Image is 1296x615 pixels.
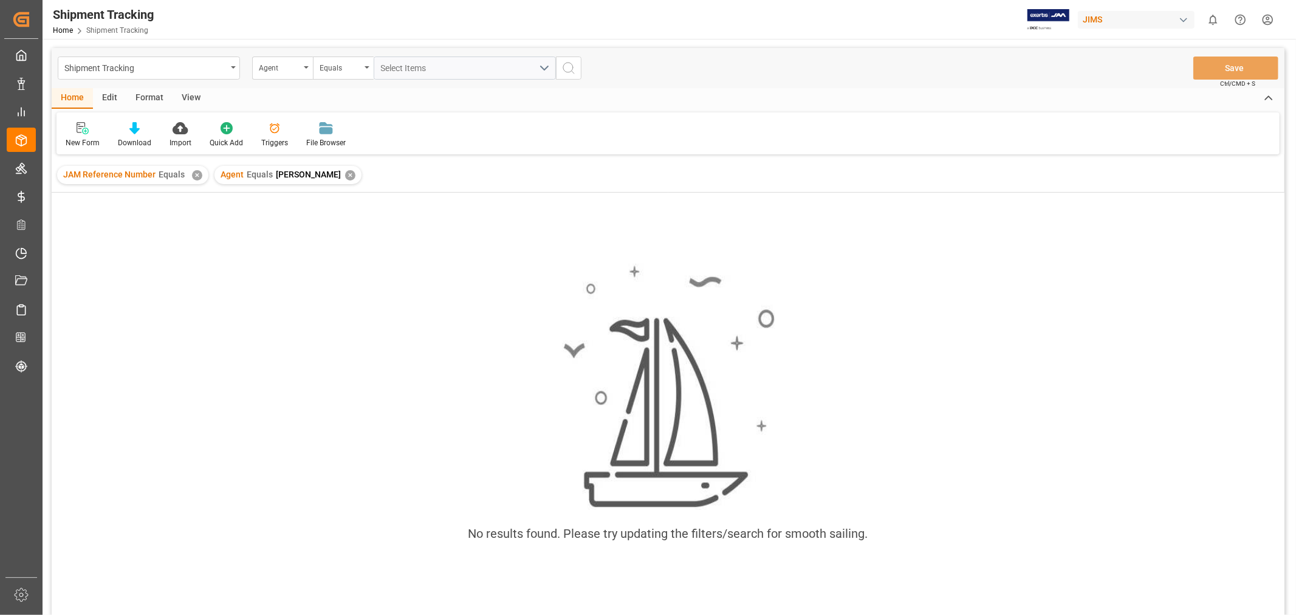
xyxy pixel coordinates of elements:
[64,60,227,75] div: Shipment Tracking
[1220,79,1255,88] span: Ctrl/CMD + S
[468,524,868,543] div: No results found. Please try updating the filters/search for smooth sailing.
[210,137,243,148] div: Quick Add
[261,137,288,148] div: Triggers
[66,137,100,148] div: New Form
[381,63,433,73] span: Select Items
[170,137,191,148] div: Import
[247,170,273,179] span: Equals
[276,170,341,179] span: [PERSON_NAME]
[313,57,374,80] button: open menu
[221,170,244,179] span: Agent
[1227,6,1254,33] button: Help Center
[259,60,300,74] div: Agent
[58,57,240,80] button: open menu
[1078,11,1195,29] div: JIMS
[562,264,775,510] img: smooth_sailing.jpeg
[63,170,156,179] span: JAM Reference Number
[53,26,73,35] a: Home
[118,137,151,148] div: Download
[306,137,346,148] div: File Browser
[374,57,556,80] button: open menu
[556,57,581,80] button: search button
[53,5,154,24] div: Shipment Tracking
[345,170,355,180] div: ✕
[252,57,313,80] button: open menu
[320,60,361,74] div: Equals
[173,88,210,109] div: View
[1078,8,1199,31] button: JIMS
[52,88,93,109] div: Home
[1027,9,1069,30] img: Exertis%20JAM%20-%20Email%20Logo.jpg_1722504956.jpg
[126,88,173,109] div: Format
[1199,6,1227,33] button: show 0 new notifications
[93,88,126,109] div: Edit
[1193,57,1278,80] button: Save
[159,170,185,179] span: Equals
[192,170,202,180] div: ✕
